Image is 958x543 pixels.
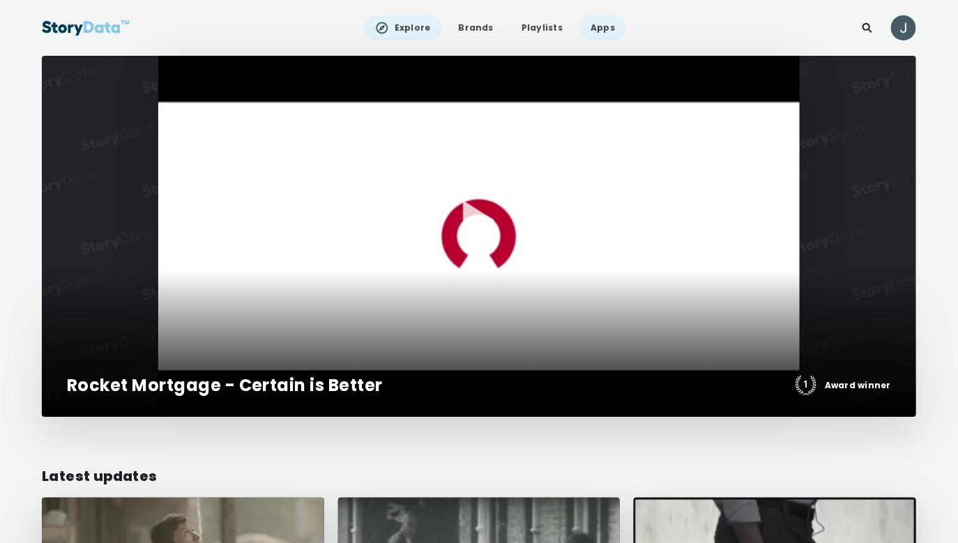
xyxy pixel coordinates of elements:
[42,15,130,40] img: StoryData Logo
[579,15,626,40] a: Apps
[448,15,505,40] a: Brands
[891,15,916,40] img: ACg8ocL4n2a6OBrbNl1cRdhqILMM1PVwDnCTNMmuJZ_RnCAKJCOm-A=s96-c
[510,15,574,40] a: Playlists
[42,466,916,487] div: Latest updates
[364,15,442,40] a: Explore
